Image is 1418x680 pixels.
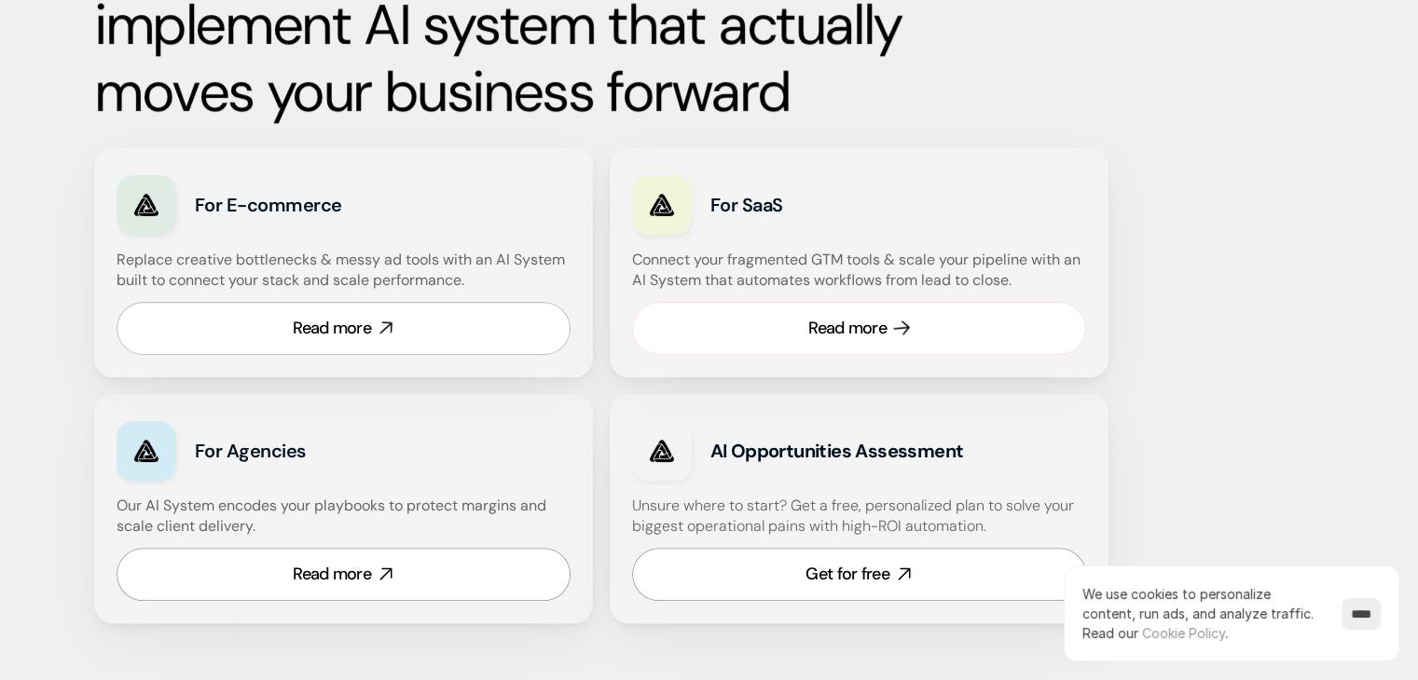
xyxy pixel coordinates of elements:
div: Read more [293,317,371,340]
strong: AI Opportunities Assessment [710,439,964,463]
div: Get for free [805,563,888,586]
p: We use cookies to personalize content, run ads, and analyze traffic. [1082,584,1323,643]
a: Read more [117,302,571,355]
h4: Replace creative bottlenecks & messy ad tools with an AI System built to connect your stack and s... [117,250,566,292]
h4: Connect your fragmented GTM tools & scale your pipeline with an AI System that automates workflow... [632,250,1095,292]
a: Cookie Policy [1142,625,1225,641]
span: Read our . [1082,625,1228,641]
div: Read more [293,563,371,586]
div: Read more [808,317,887,340]
h4: Our AI System encodes your playbooks to protect margins and scale client delivery. [117,496,571,537]
a: Get for free [632,548,1086,601]
a: Read more [632,302,1086,355]
h3: For Agencies [195,438,449,464]
h4: Unsure where to start? Get a free, personalized plan to solve your biggest operational pains with... [632,496,1086,537]
h3: For E-commerce [195,192,449,218]
a: Read more [117,548,571,601]
h3: For SaaS [710,192,965,218]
